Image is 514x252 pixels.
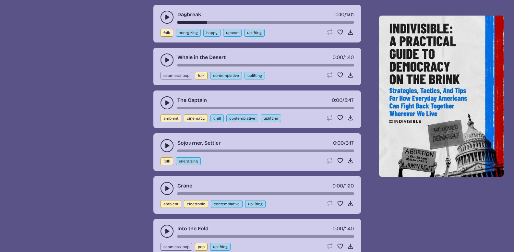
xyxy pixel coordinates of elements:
[161,72,192,79] button: seamless loop
[177,139,221,147] a: Sojourner, Settler
[161,139,173,152] button: play-pause toggle
[161,29,173,37] button: folk
[332,182,354,190] div: /
[344,97,354,103] span: 3:47
[223,29,242,37] button: upbeat
[337,200,343,207] button: Favorite
[176,157,201,165] button: energizing
[346,140,354,146] span: 3:17
[176,29,201,37] button: energizing
[161,157,173,165] button: folk
[245,72,265,79] button: uplifting
[245,200,266,208] button: uplifting
[335,11,344,18] span: timer
[332,225,343,232] span: timer
[327,157,333,164] button: Loop
[337,243,343,249] button: Favorite
[203,29,221,37] button: happy
[335,11,354,18] div: /
[161,11,173,24] button: play-pause toggle
[177,64,354,66] div: song-time-bar
[327,200,333,207] button: Loop
[261,114,281,122] button: uplifting
[184,200,208,208] button: electronic
[226,114,258,122] button: contemplative
[161,182,173,195] button: play-pause toggle
[327,29,333,35] button: Loop
[161,54,173,66] button: play-pause toggle
[177,54,226,61] a: Whale in the Desert
[161,243,192,251] button: seamless loop
[327,72,333,78] button: Loop
[332,96,354,104] div: /
[177,225,209,233] a: Into the Fold
[327,114,333,121] button: Loop
[346,11,354,18] span: 1:01
[332,183,343,189] span: timer
[210,243,231,251] button: uplifting
[333,140,344,146] span: timer
[332,97,342,103] span: timer
[177,96,207,104] a: The Captain
[337,157,343,164] button: Favorite
[161,114,181,122] button: ambient
[177,182,192,190] a: Crane
[327,243,333,249] button: Loop
[184,114,208,122] button: cinematic
[210,114,224,122] button: chill
[345,225,354,232] span: 1:40
[337,114,343,121] button: Favorite
[177,107,354,109] div: song-time-bar
[177,11,201,18] a: Daybreak
[177,21,354,24] div: song-time-bar
[177,235,354,238] div: song-time-bar
[345,54,354,60] span: 1:40
[195,243,208,251] button: pop
[332,225,354,233] div: /
[161,200,181,208] button: ambient
[161,225,173,238] button: play-pause toggle
[211,200,243,208] button: contemplative
[195,72,208,79] button: folk
[177,150,354,152] div: song-time-bar
[379,16,504,177] img: Help save our democracy!
[244,29,265,37] button: uplifting
[210,72,242,79] button: contemplative
[337,72,343,78] button: Favorite
[333,139,354,147] div: /
[332,54,343,60] span: timer
[161,96,173,109] button: play-pause toggle
[177,192,354,195] div: song-time-bar
[345,183,354,189] span: 1:20
[332,54,354,61] div: /
[337,29,343,35] button: Favorite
